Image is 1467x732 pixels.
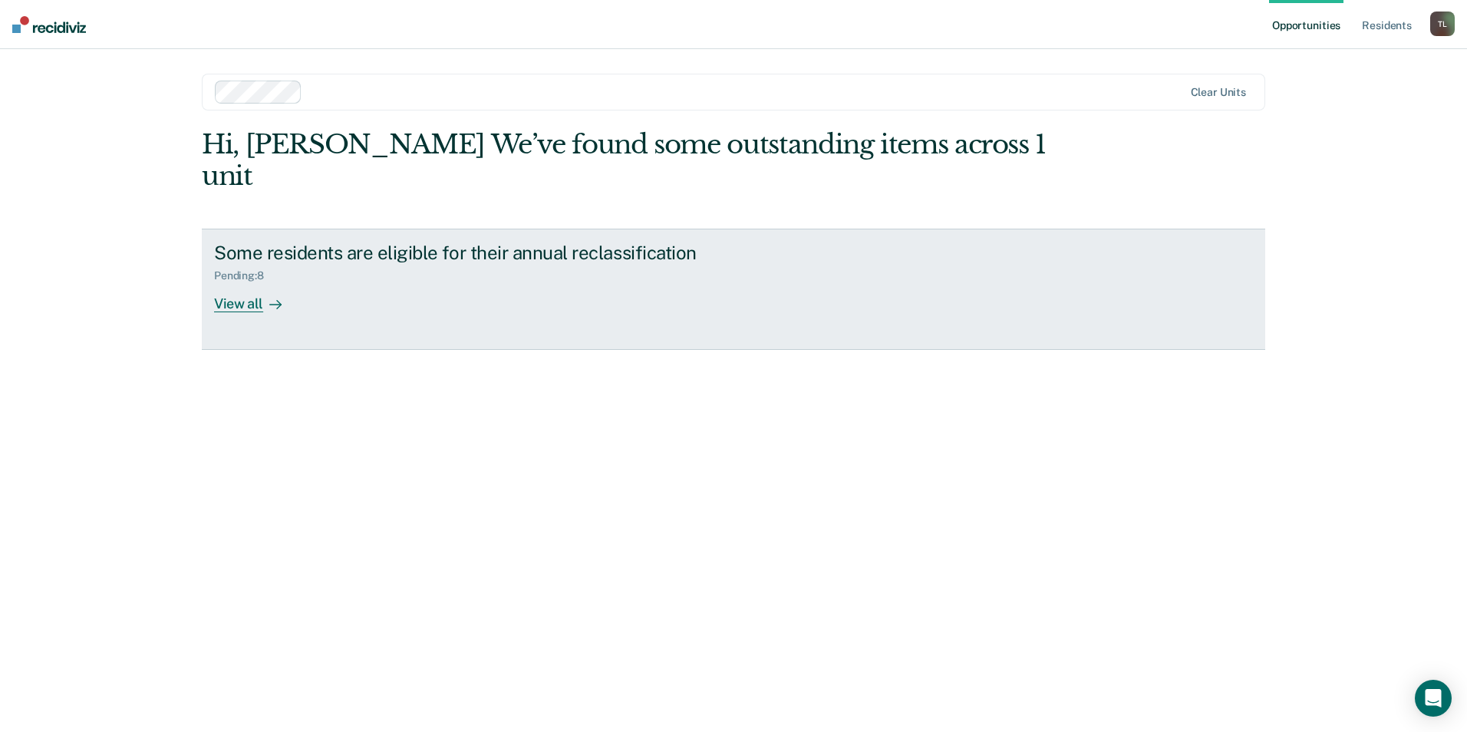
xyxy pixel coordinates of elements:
div: Hi, [PERSON_NAME] We’ve found some outstanding items across 1 unit [202,129,1053,192]
div: T L [1430,12,1455,36]
div: View all [214,282,300,312]
div: Some residents are eligible for their annual reclassification [214,242,753,264]
img: Recidiviz [12,16,86,33]
div: Pending : 8 [214,269,276,282]
button: TL [1430,12,1455,36]
a: Some residents are eligible for their annual reclassificationPending:8View all [202,229,1265,350]
div: Clear units [1191,86,1247,99]
div: Open Intercom Messenger [1415,680,1452,717]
